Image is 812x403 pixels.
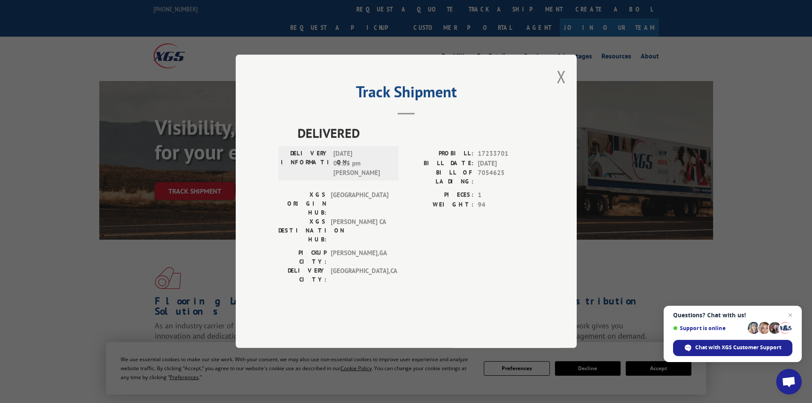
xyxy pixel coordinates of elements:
[331,191,388,217] span: [GEOGRAPHIC_DATA]
[278,217,327,244] label: XGS DESTINATION HUB:
[673,340,792,356] div: Chat with XGS Customer Support
[406,200,474,210] label: WEIGHT:
[478,159,534,168] span: [DATE]
[478,200,534,210] span: 94
[298,124,534,143] span: DELIVERED
[478,191,534,200] span: 1
[331,217,388,244] span: [PERSON_NAME] CA
[695,344,781,351] span: Chat with XGS Customer Support
[278,249,327,267] label: PICKUP CITY:
[278,267,327,284] label: DELIVERY CITY:
[331,249,388,267] span: [PERSON_NAME] , GA
[278,86,534,102] h2: Track Shipment
[776,369,802,394] div: Open chat
[406,191,474,200] label: PIECES:
[278,191,327,217] label: XGS ORIGIN HUB:
[478,168,534,186] span: 7054625
[406,168,474,186] label: BILL OF LADING:
[333,149,391,178] span: [DATE] 03:05 pm [PERSON_NAME]
[281,149,329,178] label: DELIVERY INFORMATION:
[557,65,566,88] button: Close modal
[673,312,792,319] span: Questions? Chat with us!
[406,149,474,159] label: PROBILL:
[331,267,388,284] span: [GEOGRAPHIC_DATA] , CA
[478,149,534,159] span: 17233701
[406,159,474,168] label: BILL DATE:
[673,325,745,331] span: Support is online
[785,310,795,320] span: Close chat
